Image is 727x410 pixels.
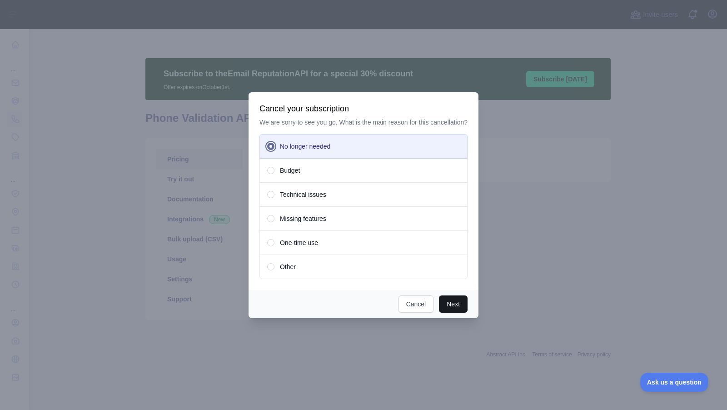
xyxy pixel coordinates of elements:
[640,373,709,392] iframe: Toggle Customer Support
[259,118,468,127] p: We are sorry to see you go. What is the main reason for this cancellation?
[280,262,296,271] span: Other
[439,295,468,313] button: Next
[280,166,300,175] span: Budget
[398,295,434,313] button: Cancel
[259,103,468,114] h3: Cancel your subscription
[280,190,326,199] span: Technical issues
[280,214,326,223] span: Missing features
[280,238,318,247] span: One-time use
[280,142,330,151] span: No longer needed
